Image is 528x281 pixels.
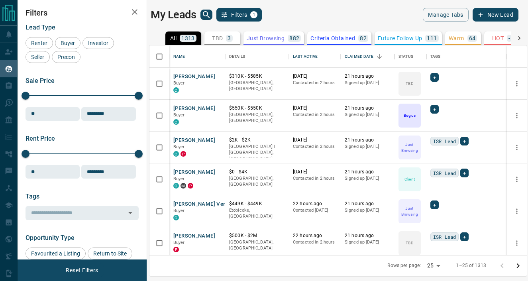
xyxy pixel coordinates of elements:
[229,232,285,239] p: $500K - $2M
[26,51,50,63] div: Seller
[293,207,337,214] p: Contacted [DATE]
[170,35,177,41] p: All
[423,8,468,22] button: Manage Tabs
[26,8,139,18] h2: Filters
[430,73,439,82] div: +
[404,176,415,182] p: Client
[173,208,185,213] span: Buyer
[229,73,285,80] p: $310K - $585K
[229,207,285,220] p: Etobicoke, [GEOGRAPHIC_DATA]
[345,169,391,175] p: 21 hours ago
[293,239,337,246] p: Contacted in 2 hours
[511,141,523,153] button: more
[229,137,285,143] p: $2K - $2K
[293,143,337,150] p: Contacted in 2 hours
[511,78,523,90] button: more
[173,73,215,81] button: [PERSON_NAME]
[511,237,523,249] button: more
[433,105,436,113] span: +
[85,40,111,46] span: Investor
[430,105,439,114] div: +
[55,54,78,60] span: Precon
[229,175,285,188] p: [GEOGRAPHIC_DATA], [GEOGRAPHIC_DATA]
[173,81,185,86] span: Buyer
[88,248,132,259] div: Return to Site
[427,35,437,41] p: 111
[310,35,355,41] p: Criteria Obtained
[426,45,507,68] div: Tags
[345,232,391,239] p: 21 hours ago
[463,233,466,241] span: +
[26,24,55,31] span: Lead Type
[463,137,466,145] span: +
[173,247,179,252] div: property.ca
[293,80,337,86] p: Contacted in 2 hours
[345,80,391,86] p: Signed up [DATE]
[492,35,504,41] p: HOT
[387,262,421,269] p: Rows per page:
[26,37,53,49] div: Renter
[173,144,185,149] span: Buyer
[469,35,476,41] p: 64
[345,137,391,143] p: 21 hours ago
[173,105,215,112] button: [PERSON_NAME]
[293,73,337,80] p: [DATE]
[424,260,443,271] div: 25
[181,35,195,41] p: 1313
[345,200,391,207] p: 21 hours ago
[433,201,436,209] span: +
[293,105,337,112] p: [DATE]
[58,40,78,46] span: Buyer
[449,35,464,41] p: Warm
[293,45,318,68] div: Last Active
[173,200,257,208] button: [PERSON_NAME] Vereshchynskyy
[26,234,75,242] span: Opportunity Type
[510,258,526,274] button: Go to next page
[345,105,391,112] p: 21 hours ago
[173,176,185,181] span: Buyer
[345,73,391,80] p: 21 hours ago
[395,45,426,68] div: Status
[90,250,130,257] span: Return to Site
[345,175,391,182] p: Signed up [DATE]
[473,8,518,22] button: New Lead
[173,183,179,189] div: condos.ca
[404,112,415,118] p: Bogus
[289,35,299,41] p: 882
[28,250,83,257] span: Favourited a Listing
[433,73,436,81] span: +
[345,143,391,150] p: Signed up [DATE]
[188,183,193,189] div: property.ca
[181,151,186,157] div: property.ca
[225,45,289,68] div: Details
[26,248,86,259] div: Favourited a Listing
[200,10,212,20] button: search button
[293,169,337,175] p: [DATE]
[345,112,391,118] p: Signed up [DATE]
[229,143,285,162] p: [GEOGRAPHIC_DATA] | [GEOGRAPHIC_DATA], [GEOGRAPHIC_DATA]
[360,35,367,41] p: 82
[28,54,47,60] span: Seller
[293,175,337,182] p: Contacted in 2 hours
[173,232,215,240] button: [PERSON_NAME]
[406,240,413,246] p: TBD
[173,87,179,93] div: condos.ca
[173,137,215,144] button: [PERSON_NAME]
[378,35,422,41] p: Future Follow Up
[169,45,225,68] div: Name
[433,233,456,241] span: ISR Lead
[430,45,441,68] div: Tags
[430,200,439,209] div: +
[399,205,420,217] p: Just Browsing
[456,262,486,269] p: 1–25 of 1313
[173,240,185,245] span: Buyer
[229,105,285,112] p: $550K - $550K
[511,205,523,217] button: more
[433,169,456,177] span: ISR Lead
[399,141,420,153] p: Just Browsing
[151,8,196,21] h1: My Leads
[293,200,337,207] p: 22 hours ago
[82,37,114,49] div: Investor
[293,232,337,239] p: 22 hours ago
[55,37,80,49] div: Buyer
